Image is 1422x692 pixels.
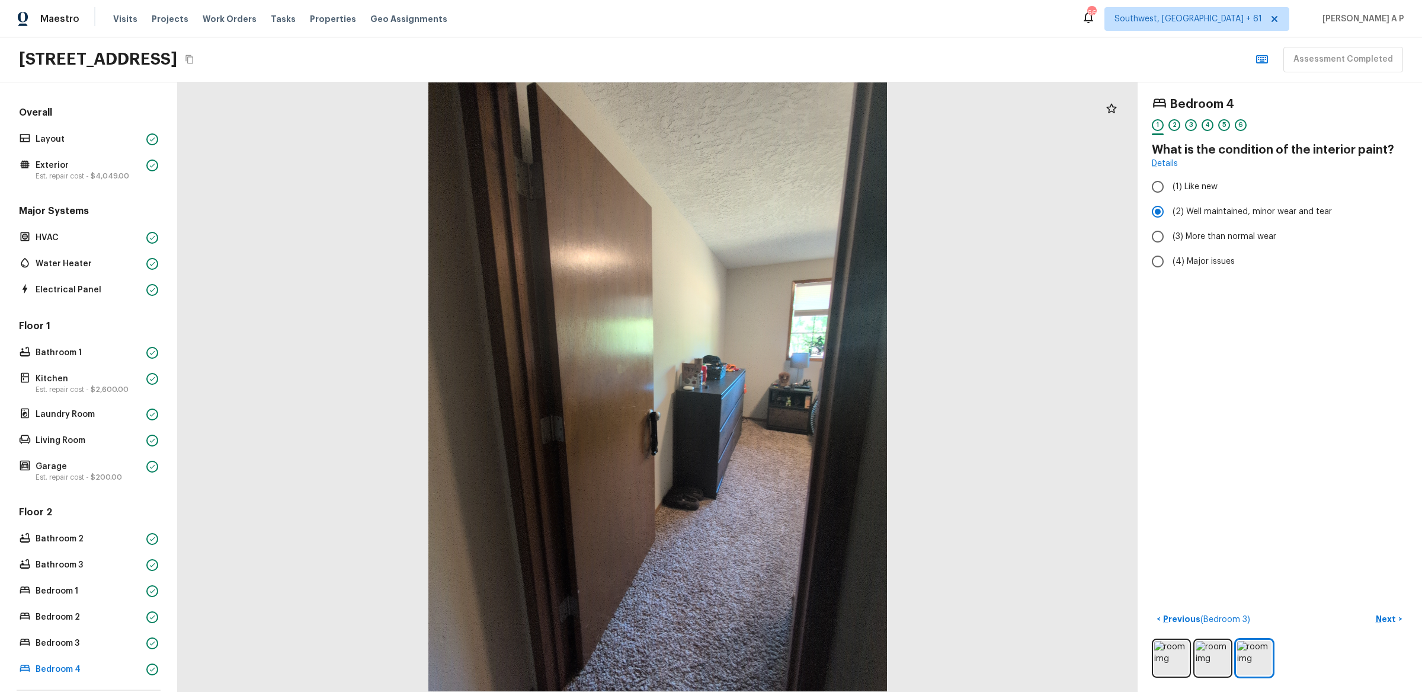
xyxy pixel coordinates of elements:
[17,205,161,220] h5: Major Systems
[370,13,447,25] span: Geo Assignments
[1218,119,1230,131] div: 5
[36,284,142,296] p: Electrical Panel
[113,13,137,25] span: Visits
[310,13,356,25] span: Properties
[203,13,257,25] span: Work Orders
[36,611,142,623] p: Bedroom 2
[36,461,142,473] p: Garage
[36,435,142,447] p: Living Room
[36,637,142,649] p: Bedroom 3
[36,559,142,571] p: Bathroom 3
[17,106,161,122] h5: Overall
[1318,13,1404,25] span: [PERSON_NAME] A P
[36,232,142,244] p: HVAC
[1173,231,1276,243] span: (3) More than normal wear
[1237,641,1272,675] img: room img
[1370,610,1408,629] button: Next>
[17,506,161,521] h5: Floor 2
[40,13,79,25] span: Maestro
[36,533,142,545] p: Bathroom 2
[36,373,142,385] p: Kitchen
[1173,181,1218,193] span: (1) Like new
[271,15,296,23] span: Tasks
[1235,119,1247,131] div: 6
[91,386,129,393] span: $2,600.00
[182,52,197,67] button: Copy Address
[1152,119,1164,131] div: 1
[36,409,142,420] p: Laundry Room
[36,473,142,482] p: Est. repair cost -
[36,585,142,597] p: Bedroom 1
[1154,641,1189,675] img: room img
[1170,97,1234,112] h4: Bedroom 4
[1152,142,1408,158] h4: What is the condition of the interior paint?
[36,347,142,359] p: Bathroom 1
[1152,158,1178,170] a: Details
[36,385,142,394] p: Est. repair cost -
[1152,610,1255,629] button: <Previous(Bedroom 3)
[1376,613,1398,625] p: Next
[36,258,142,270] p: Water Heater
[1196,641,1230,675] img: room img
[19,49,177,70] h2: [STREET_ADDRESS]
[152,13,188,25] span: Projects
[1173,206,1332,218] span: (2) Well maintained, minor wear and tear
[1202,119,1213,131] div: 4
[1087,7,1096,19] div: 665
[1173,256,1235,267] span: (4) Major issues
[36,171,142,181] p: Est. repair cost -
[91,474,122,481] span: $200.00
[36,133,142,145] p: Layout
[36,160,142,171] p: Exterior
[1185,119,1197,131] div: 3
[1161,613,1250,626] p: Previous
[1200,616,1250,624] span: ( Bedroom 3 )
[36,664,142,675] p: Bedroom 4
[1168,119,1180,131] div: 2
[91,173,129,180] span: $4,049.00
[17,320,161,335] h5: Floor 1
[1114,13,1262,25] span: Southwest, [GEOGRAPHIC_DATA] + 61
